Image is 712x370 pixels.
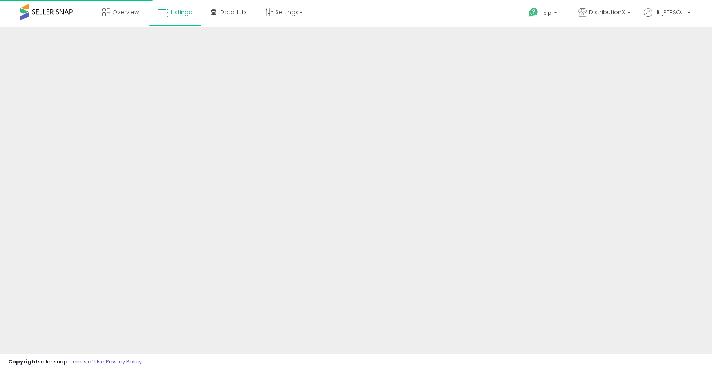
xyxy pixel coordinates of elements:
[8,358,142,366] div: seller snap | |
[171,8,192,16] span: Listings
[528,7,538,18] i: Get Help
[644,8,691,27] a: Hi [PERSON_NAME]
[654,8,685,16] span: Hi [PERSON_NAME]
[8,358,38,366] strong: Copyright
[112,8,139,16] span: Overview
[522,1,565,27] a: Help
[106,358,142,366] a: Privacy Policy
[589,8,625,16] span: DistributionX
[540,9,551,16] span: Help
[70,358,105,366] a: Terms of Use
[220,8,246,16] span: DataHub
